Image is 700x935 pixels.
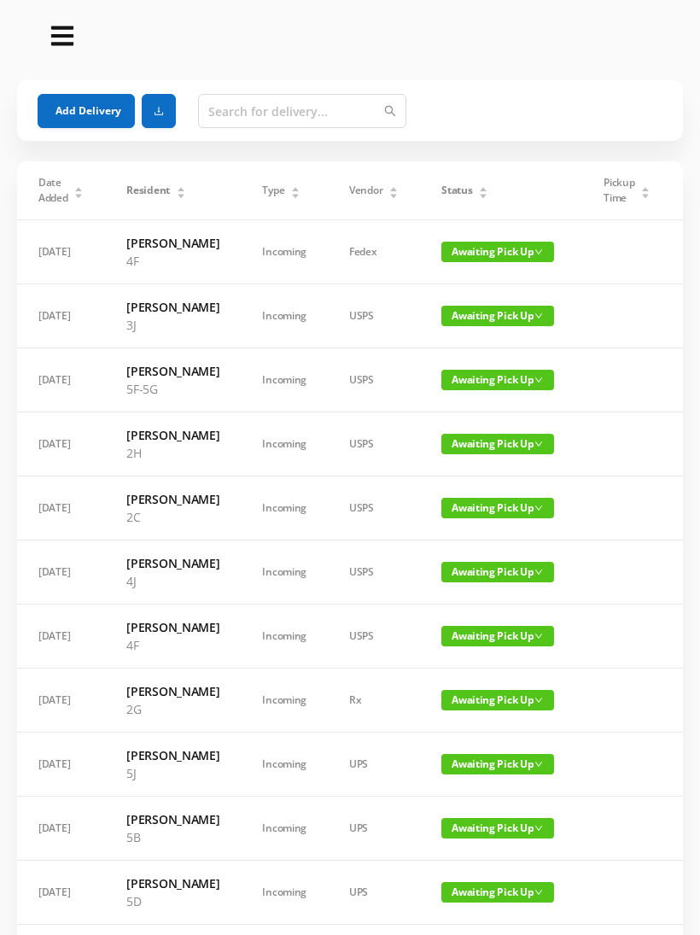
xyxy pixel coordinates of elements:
[126,746,219,764] h6: [PERSON_NAME]
[640,184,650,195] div: Sort
[176,191,185,196] i: icon: caret-down
[126,234,219,252] h6: [PERSON_NAME]
[534,504,543,512] i: icon: down
[126,508,219,526] p: 2C
[241,541,328,605] td: Incoming
[241,348,328,412] td: Incoming
[328,348,420,412] td: USPS
[126,636,219,654] p: 4F
[241,797,328,861] td: Incoming
[241,605,328,669] td: Incoming
[389,184,399,190] i: icon: caret-up
[126,892,219,910] p: 5D
[328,669,420,733] td: Rx
[241,284,328,348] td: Incoming
[126,362,219,380] h6: [PERSON_NAME]
[17,284,105,348] td: [DATE]
[126,183,170,198] span: Resident
[241,669,328,733] td: Incoming
[17,797,105,861] td: [DATE]
[534,888,543,897] i: icon: down
[478,184,488,195] div: Sort
[328,220,420,284] td: Fedex
[17,220,105,284] td: [DATE]
[441,370,554,390] span: Awaiting Pick Up
[126,572,219,590] p: 4J
[126,298,219,316] h6: [PERSON_NAME]
[17,348,105,412] td: [DATE]
[17,476,105,541] td: [DATE]
[241,733,328,797] td: Incoming
[126,554,219,572] h6: [PERSON_NAME]
[441,562,554,582] span: Awaiting Pick Up
[328,733,420,797] td: UPS
[291,184,300,190] i: icon: caret-up
[641,191,650,196] i: icon: caret-down
[534,248,543,256] i: icon: down
[441,882,554,903] span: Awaiting Pick Up
[126,444,219,462] p: 2H
[328,797,420,861] td: UPS
[328,605,420,669] td: USPS
[126,682,219,700] h6: [PERSON_NAME]
[126,316,219,334] p: 3J
[126,764,219,782] p: 5J
[534,440,543,448] i: icon: down
[479,191,488,196] i: icon: caret-down
[441,818,554,839] span: Awaiting Pick Up
[328,476,420,541] td: USPS
[74,191,84,196] i: icon: caret-down
[534,568,543,576] i: icon: down
[328,861,420,925] td: UPS
[17,605,105,669] td: [DATE]
[641,184,650,190] i: icon: caret-up
[38,94,135,128] button: Add Delivery
[290,184,300,195] div: Sort
[142,94,176,128] button: icon: download
[534,376,543,384] i: icon: down
[388,184,399,195] div: Sort
[328,412,420,476] td: USPS
[328,284,420,348] td: USPS
[291,191,300,196] i: icon: caret-down
[126,426,219,444] h6: [PERSON_NAME]
[126,874,219,892] h6: [PERSON_NAME]
[479,184,488,190] i: icon: caret-up
[262,183,284,198] span: Type
[441,306,554,326] span: Awaiting Pick Up
[126,490,219,508] h6: [PERSON_NAME]
[441,183,472,198] span: Status
[17,669,105,733] td: [DATE]
[176,184,185,190] i: icon: caret-up
[126,700,219,718] p: 2G
[534,312,543,320] i: icon: down
[389,191,399,196] i: icon: caret-down
[126,618,219,636] h6: [PERSON_NAME]
[17,541,105,605] td: [DATE]
[38,175,68,206] span: Date Added
[73,184,84,195] div: Sort
[604,175,634,206] span: Pickup Time
[534,632,543,640] i: icon: down
[241,476,328,541] td: Incoming
[328,541,420,605] td: USPS
[441,690,554,710] span: Awaiting Pick Up
[74,184,84,190] i: icon: caret-up
[126,828,219,846] p: 5B
[198,94,406,128] input: Search for delivery...
[441,626,554,646] span: Awaiting Pick Up
[441,434,554,454] span: Awaiting Pick Up
[349,183,382,198] span: Vendor
[126,252,219,270] p: 4F
[384,105,396,117] i: icon: search
[17,733,105,797] td: [DATE]
[176,184,186,195] div: Sort
[441,242,554,262] span: Awaiting Pick Up
[441,498,554,518] span: Awaiting Pick Up
[534,824,543,833] i: icon: down
[126,810,219,828] h6: [PERSON_NAME]
[17,412,105,476] td: [DATE]
[534,696,543,704] i: icon: down
[241,220,328,284] td: Incoming
[534,760,543,768] i: icon: down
